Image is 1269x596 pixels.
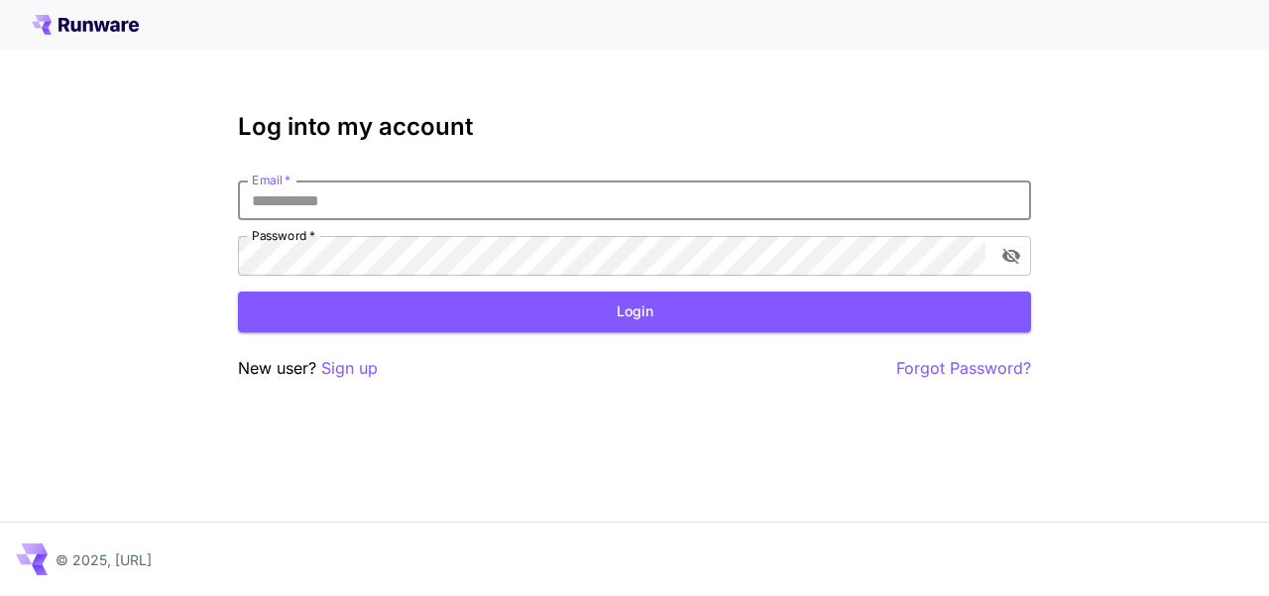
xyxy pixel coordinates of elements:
[993,238,1029,274] button: toggle password visibility
[238,292,1031,332] button: Login
[238,113,1031,141] h3: Log into my account
[321,356,378,381] button: Sign up
[252,172,290,188] label: Email
[238,356,378,381] p: New user?
[56,549,152,570] p: © 2025, [URL]
[252,227,315,244] label: Password
[896,356,1031,381] button: Forgot Password?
